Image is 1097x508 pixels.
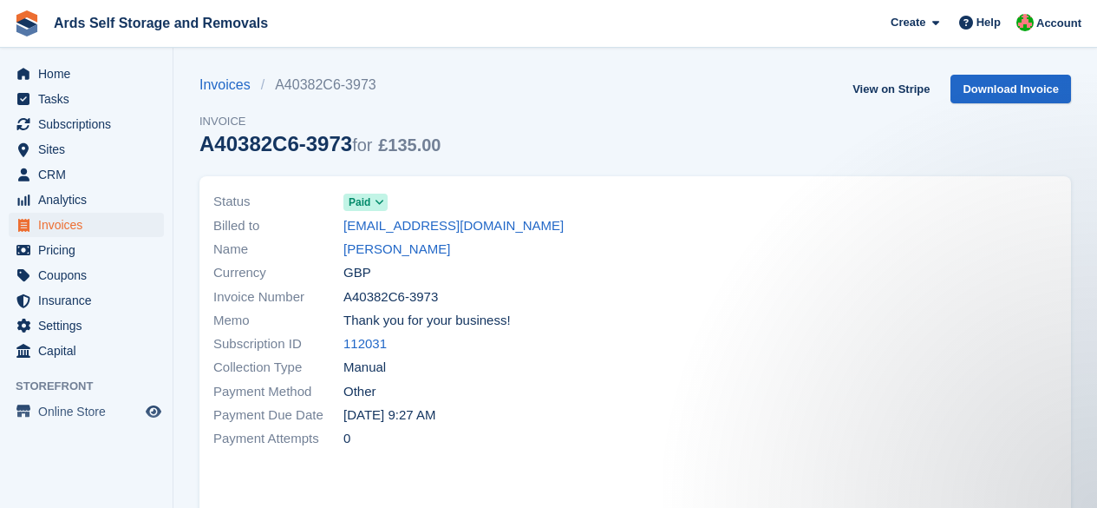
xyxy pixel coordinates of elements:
[213,216,343,236] span: Billed to
[343,358,386,378] span: Manual
[38,238,142,262] span: Pricing
[38,112,142,136] span: Subscriptions
[213,192,343,212] span: Status
[38,313,142,338] span: Settings
[343,311,511,331] span: Thank you for your business!
[9,238,164,262] a: menu
[143,401,164,422] a: Preview store
[38,213,142,237] span: Invoices
[9,399,164,424] a: menu
[213,334,343,354] span: Subscription ID
[9,62,164,86] a: menu
[950,75,1071,103] a: Download Invoice
[343,287,438,307] span: A40382C6-3973
[9,87,164,111] a: menu
[213,382,343,402] span: Payment Method
[1016,14,1034,31] img: Ethan McFerran
[213,358,343,378] span: Collection Type
[9,263,164,287] a: menu
[891,14,925,31] span: Create
[9,137,164,162] a: menu
[846,75,937,103] a: View on Stripe
[199,113,441,130] span: Invoice
[343,334,387,354] a: 112031
[378,135,441,155] span: £135.00
[9,162,164,187] a: menu
[38,137,142,162] span: Sites
[9,313,164,338] a: menu
[343,382,376,402] span: Other
[199,132,441,155] div: A40382C6-3973
[38,288,142,313] span: Insurance
[343,406,435,426] time: 2025-10-04 08:27:43 UTC
[47,9,275,37] a: Ards Self Storage and Removals
[199,75,441,96] nav: breadcrumbs
[976,14,1001,31] span: Help
[213,429,343,449] span: Payment Attempts
[343,240,450,260] a: [PERSON_NAME]
[38,188,142,212] span: Analytics
[38,62,142,86] span: Home
[14,10,40,36] img: stora-icon-8386f47178a22dfd0bd8f6a31ec36ba5ce8667c1dd55bd0f319d3a0aa187defe.svg
[9,112,164,136] a: menu
[199,75,261,96] a: Invoices
[9,288,164,313] a: menu
[213,406,343,426] span: Payment Due Date
[213,240,343,260] span: Name
[352,135,372,155] span: for
[16,378,173,395] span: Storefront
[38,162,142,187] span: CRM
[38,87,142,111] span: Tasks
[213,311,343,331] span: Memo
[343,429,350,449] span: 0
[343,263,371,283] span: GBP
[38,399,142,424] span: Online Store
[1036,15,1081,32] span: Account
[213,263,343,283] span: Currency
[343,192,388,212] a: Paid
[38,263,142,287] span: Coupons
[343,216,564,236] a: [EMAIL_ADDRESS][DOMAIN_NAME]
[213,287,343,307] span: Invoice Number
[349,195,370,210] span: Paid
[9,339,164,363] a: menu
[38,339,142,363] span: Capital
[9,213,164,237] a: menu
[9,188,164,212] a: menu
